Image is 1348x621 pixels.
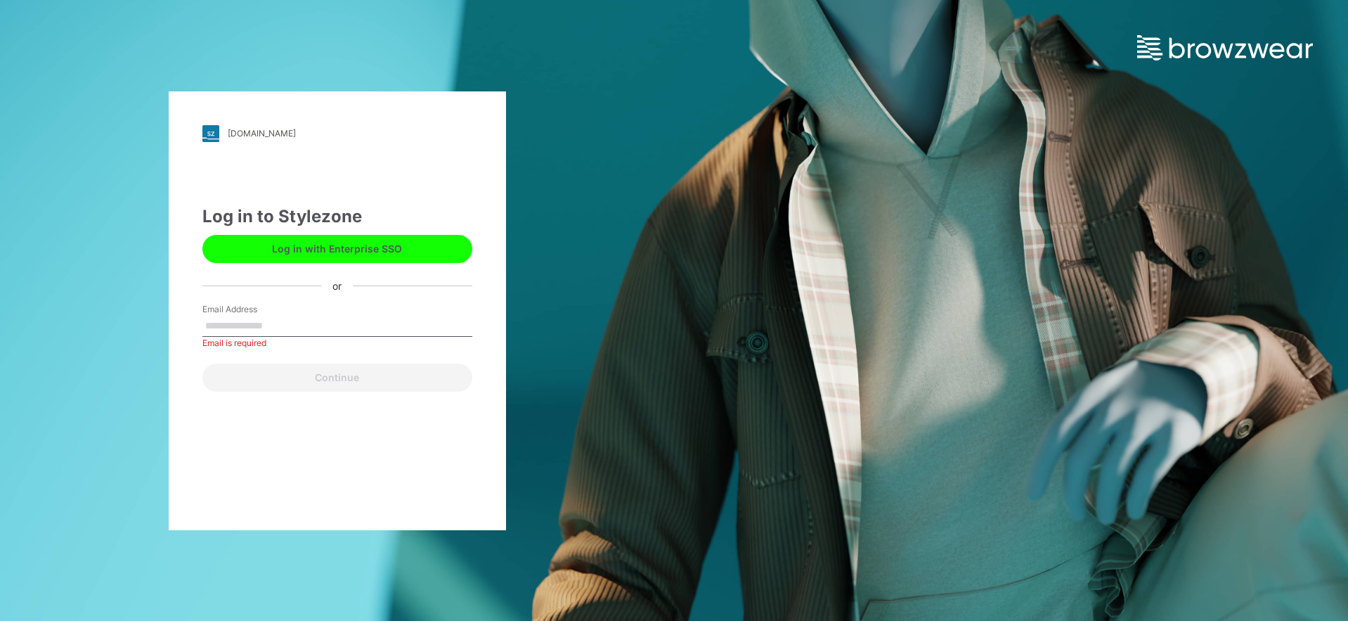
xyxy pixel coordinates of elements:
div: or [321,279,353,293]
button: Log in with Enterprise SSO [202,235,472,263]
a: [DOMAIN_NAME] [202,125,472,142]
div: Log in to Stylezone [202,204,472,229]
div: Email is required [202,337,472,350]
div: [DOMAIN_NAME] [228,128,296,139]
img: browzwear-logo.e42bd6dac1945053ebaf764b6aa21510.svg [1137,35,1313,60]
img: stylezone-logo.562084cfcfab977791bfbf7441f1a819.svg [202,125,219,142]
label: Email Address [202,303,301,316]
